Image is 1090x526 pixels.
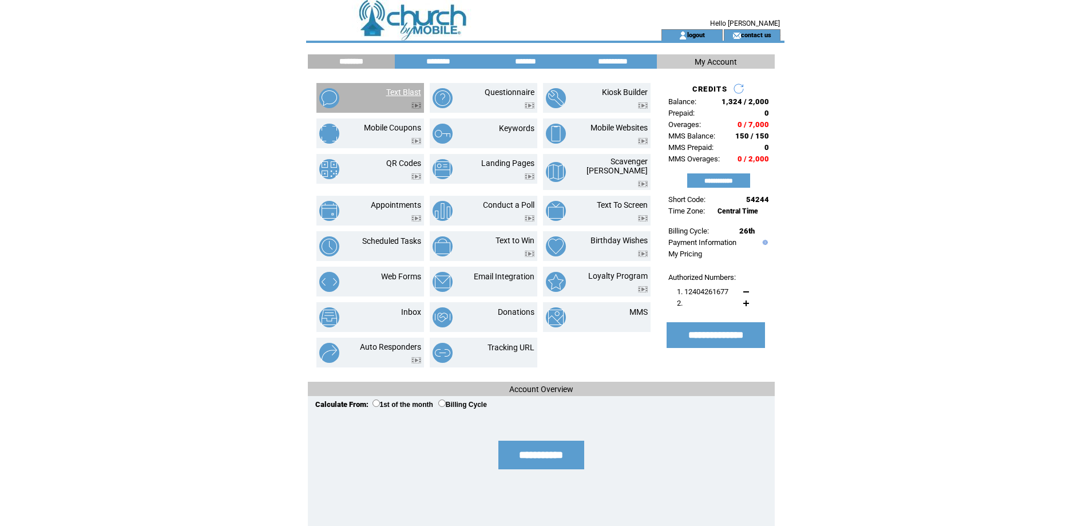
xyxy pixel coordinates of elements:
a: Web Forms [381,272,421,281]
img: text-to-screen.png [546,201,566,221]
img: appointments.png [319,201,339,221]
img: kiosk-builder.png [546,88,566,108]
img: scheduled-tasks.png [319,236,339,256]
span: Account Overview [509,385,573,394]
a: Tracking URL [487,343,534,352]
img: birthday-wishes.png [546,236,566,256]
span: Billing Cycle: [668,227,709,235]
span: 0 [764,143,769,152]
a: Payment Information [668,238,736,247]
img: text-blast.png [319,88,339,108]
a: Text Blast [386,88,421,97]
img: mobile-websites.png [546,124,566,144]
a: Conduct a Poll [483,200,534,209]
a: Keywords [499,124,534,133]
img: email-integration.png [433,272,453,292]
a: Donations [498,307,534,317]
img: video.png [638,215,648,222]
a: Email Integration [474,272,534,281]
img: keywords.png [433,124,453,144]
span: 0 / 2,000 [738,155,769,163]
img: landing-pages.png [433,159,453,179]
img: video.png [638,286,648,292]
img: video.png [525,102,534,109]
span: Short Code: [668,195,705,204]
a: Appointments [371,200,421,209]
a: QR Codes [386,159,421,168]
img: qr-codes.png [319,159,339,179]
span: MMS Prepaid: [668,143,714,152]
img: text-to-win.png [433,236,453,256]
img: video.png [525,173,534,180]
img: video.png [525,215,534,222]
img: help.gif [760,240,768,245]
span: 1. 12404261677 [677,287,728,296]
img: video.png [638,138,648,144]
a: Landing Pages [481,159,534,168]
span: Time Zone: [668,207,705,215]
img: video.png [638,251,648,257]
span: 0 [764,109,769,117]
a: Loyalty Program [588,271,648,280]
a: MMS [629,307,648,317]
img: conduct-a-poll.png [433,201,453,221]
span: 54244 [746,195,769,204]
input: 1st of the month [372,400,380,407]
span: Authorized Numbers: [668,273,736,282]
a: Scavenger [PERSON_NAME] [586,157,648,175]
a: Kiosk Builder [602,88,648,97]
span: Overages: [668,120,701,129]
img: donations.png [433,307,453,327]
img: scavenger-hunt.png [546,162,566,182]
img: auto-responders.png [319,343,339,363]
span: 1,324 / 2,000 [722,97,769,106]
img: loyalty-program.png [546,272,566,292]
a: logout [687,31,705,38]
img: video.png [638,102,648,109]
span: 0 / 7,000 [738,120,769,129]
span: CREDITS [692,85,727,93]
img: mms.png [546,307,566,327]
label: 1st of the month [372,401,433,409]
span: 2. [677,299,683,307]
img: web-forms.png [319,272,339,292]
img: video.png [411,138,421,144]
img: video.png [525,251,534,257]
img: inbox.png [319,307,339,327]
a: My Pricing [668,250,702,258]
img: video.png [411,102,421,109]
span: Prepaid: [668,109,695,117]
span: MMS Overages: [668,155,720,163]
img: account_icon.gif [679,31,687,40]
span: My Account [695,57,737,66]
img: contact_us_icon.gif [732,31,741,40]
span: Hello [PERSON_NAME] [710,19,780,27]
a: Birthday Wishes [590,236,648,245]
a: Auto Responders [360,342,421,351]
a: Questionnaire [485,88,534,97]
label: Billing Cycle [438,401,487,409]
a: Mobile Websites [590,123,648,132]
a: Text To Screen [597,200,648,209]
span: Balance: [668,97,696,106]
img: mobile-coupons.png [319,124,339,144]
img: video.png [411,215,421,222]
span: Central Time [718,207,758,215]
a: contact us [741,31,771,38]
a: Scheduled Tasks [362,236,421,246]
span: MMS Balance: [668,132,715,140]
img: video.png [411,357,421,363]
a: Text to Win [496,236,534,245]
img: questionnaire.png [433,88,453,108]
img: video.png [638,181,648,187]
img: tracking-url.png [433,343,453,363]
span: 150 / 150 [735,132,769,140]
span: Calculate From: [315,400,368,409]
input: Billing Cycle [438,400,446,407]
a: Inbox [401,307,421,317]
a: Mobile Coupons [364,123,421,132]
img: video.png [411,173,421,180]
span: 26th [739,227,755,235]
